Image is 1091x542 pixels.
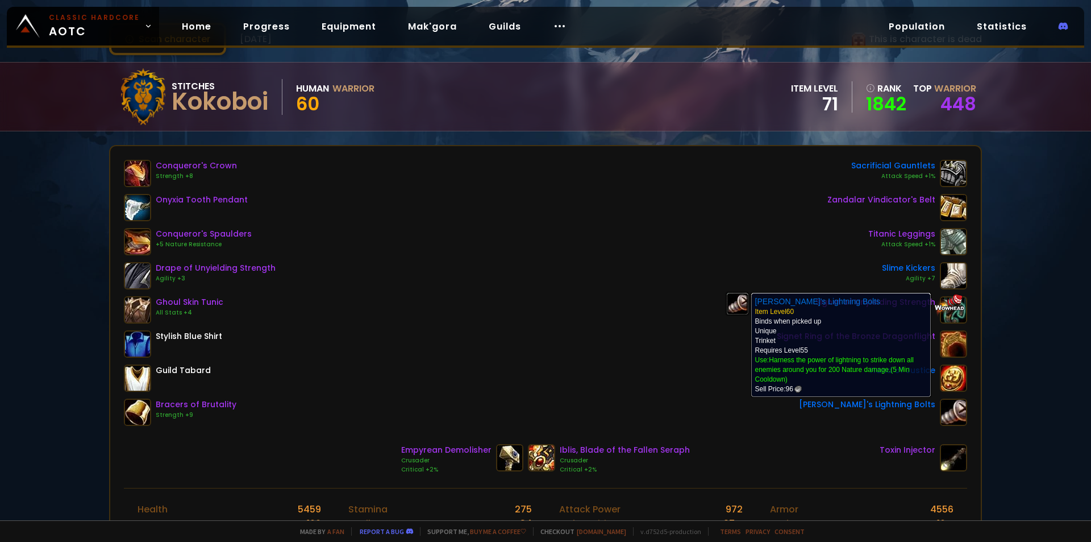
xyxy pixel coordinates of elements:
a: Home [173,15,220,38]
img: item-13515 [940,399,967,426]
img: item-22714 [940,160,967,187]
span: AOTC [49,13,140,40]
span: Made by [293,527,344,536]
div: Top [913,81,976,96]
div: Drape of Unyielding Strength [156,262,276,274]
div: Zandalar Vindicator's Belt [827,194,935,206]
a: [DOMAIN_NAME] [577,527,626,536]
div: Strength +8 [156,172,237,181]
img: item-22385 [940,228,967,255]
div: Stitches [172,79,268,93]
div: Attack Power [559,502,621,516]
span: Warrior [934,82,976,95]
div: 4556 [930,502,953,516]
div: Stylish Blue Shirt [156,330,222,342]
span: 60 [296,91,319,117]
div: Iblis, Blade of the Fallen Seraph [560,444,690,456]
img: item-21394 [124,262,151,289]
div: Conqueror's Spaulders [156,228,252,240]
span: Checkout [533,527,626,536]
div: Attack Speed +1% [868,240,935,249]
div: 10 % [937,516,953,531]
div: Sacrificial Gauntlets [851,160,935,172]
div: 71 [791,96,838,113]
div: Crusader [560,456,690,465]
a: Progress [234,15,299,38]
img: item-11815 [940,365,967,392]
span: v. d752d5 - production [633,527,701,536]
a: Terms [720,527,741,536]
div: Crusader [401,456,492,465]
img: item-21490 [940,262,967,289]
a: 448 [940,91,976,117]
a: Privacy [746,527,770,536]
a: Harness the power of lightning to strike down all enemies around you for 200 Nature damage. [755,356,914,374]
div: Critical +2% [560,465,690,474]
div: +5 Nature Resistance [156,240,252,249]
div: Dodge [770,516,801,531]
div: Toxin Injector [880,444,935,456]
div: Sell Price: [755,384,926,394]
img: item-22810 [940,444,967,471]
img: item-21330 [124,228,151,255]
img: item-21204 [940,330,967,358]
div: Slime Kickers [882,262,935,274]
a: Mak'gora [399,15,466,38]
div: Kokoboi [172,93,268,110]
img: item-23226 [124,296,151,324]
div: Bracers of Brutality [156,399,236,411]
a: Buy me a coffee [470,527,526,536]
a: Guilds [480,15,530,38]
div: Melee critic [559,516,612,531]
td: Requires Level 55 [755,346,926,394]
div: Warrior [332,81,374,96]
td: Binds when picked up Unique [755,296,926,346]
img: item-5976 [124,365,151,392]
img: item-17112 [496,444,523,471]
img: item-23014 [528,444,555,471]
div: Ghoul Skin Tunic [156,296,223,308]
div: Strength +9 [156,411,236,420]
div: 27 % [723,516,743,531]
img: item-21457 [124,399,151,426]
div: Stamina [348,502,388,516]
div: Conqueror's Crown [156,160,237,172]
a: Consent [774,527,805,536]
div: Attack Speed +1% [851,172,935,181]
span: Item Level 60 [755,308,794,316]
b: [PERSON_NAME]'s Lightning Bolts [755,297,881,306]
span: Use: (5 Min Cooldown) [755,356,914,383]
div: Titanic Leggings [868,228,935,240]
a: Equipment [313,15,385,38]
div: Armor [770,502,798,516]
img: item-21329 [124,160,151,187]
div: Human [296,81,329,96]
a: 1842 [866,96,906,113]
div: Intellect [348,516,386,531]
td: Trinket [755,336,828,346]
span: Support me, [420,527,526,536]
div: 5459 [298,502,321,516]
a: a fan [327,527,344,536]
div: Health [138,502,168,516]
div: Rage [138,516,161,531]
div: Guild Tabard [156,365,211,376]
div: Agility +7 [882,274,935,283]
div: 34 [520,516,532,531]
div: [PERSON_NAME]'s Lightning Bolts [799,399,935,411]
img: item-19823 [940,194,967,221]
div: 275 [515,502,532,516]
small: Classic Hardcore [49,13,140,23]
div: rank [866,81,906,96]
div: Critical +2% [401,465,492,474]
div: Agility +3 [156,274,276,283]
div: 972 [726,502,743,516]
a: Report a bug [360,527,404,536]
a: Classic HardcoreAOTC [7,7,159,45]
div: Empyrean Demolisher [401,444,492,456]
a: Statistics [968,15,1036,38]
div: Onyxia Tooth Pendant [156,194,248,206]
div: 100 [307,516,321,531]
span: 96 [786,384,802,394]
div: item level [791,81,838,96]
